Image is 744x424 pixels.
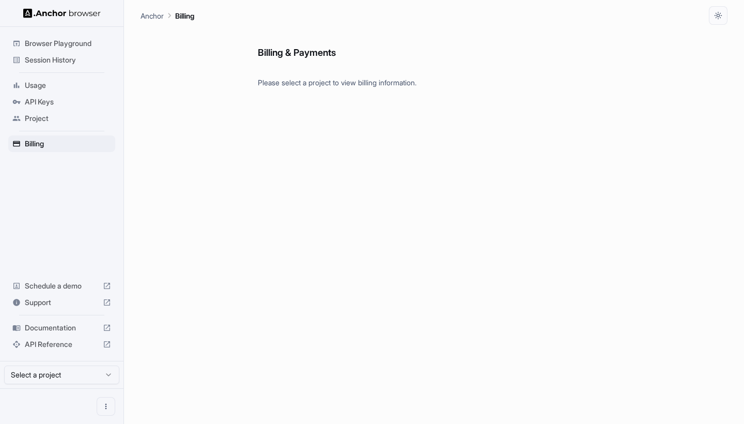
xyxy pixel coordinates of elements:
div: Schedule a demo [8,278,115,294]
div: Billing [8,135,115,152]
img: Anchor Logo [23,8,101,18]
div: API Keys [8,94,115,110]
span: Usage [25,80,111,90]
p: Please select a project to view billing information. [258,69,610,88]
span: Project [25,113,111,124]
h6: Billing & Payments [258,25,610,60]
div: Project [8,110,115,127]
div: Session History [8,52,115,68]
div: Documentation [8,320,115,336]
div: API Reference [8,336,115,353]
button: Open menu [97,397,115,416]
p: Billing [175,10,194,21]
span: API Keys [25,97,111,107]
div: Support [8,294,115,311]
span: Billing [25,139,111,149]
span: Documentation [25,323,99,333]
span: Browser Playground [25,38,111,49]
nav: breadcrumb [141,10,194,21]
span: API Reference [25,339,99,350]
span: Support [25,297,99,308]
div: Usage [8,77,115,94]
p: Anchor [141,10,164,21]
span: Session History [25,55,111,65]
div: Browser Playground [8,35,115,52]
span: Schedule a demo [25,281,99,291]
